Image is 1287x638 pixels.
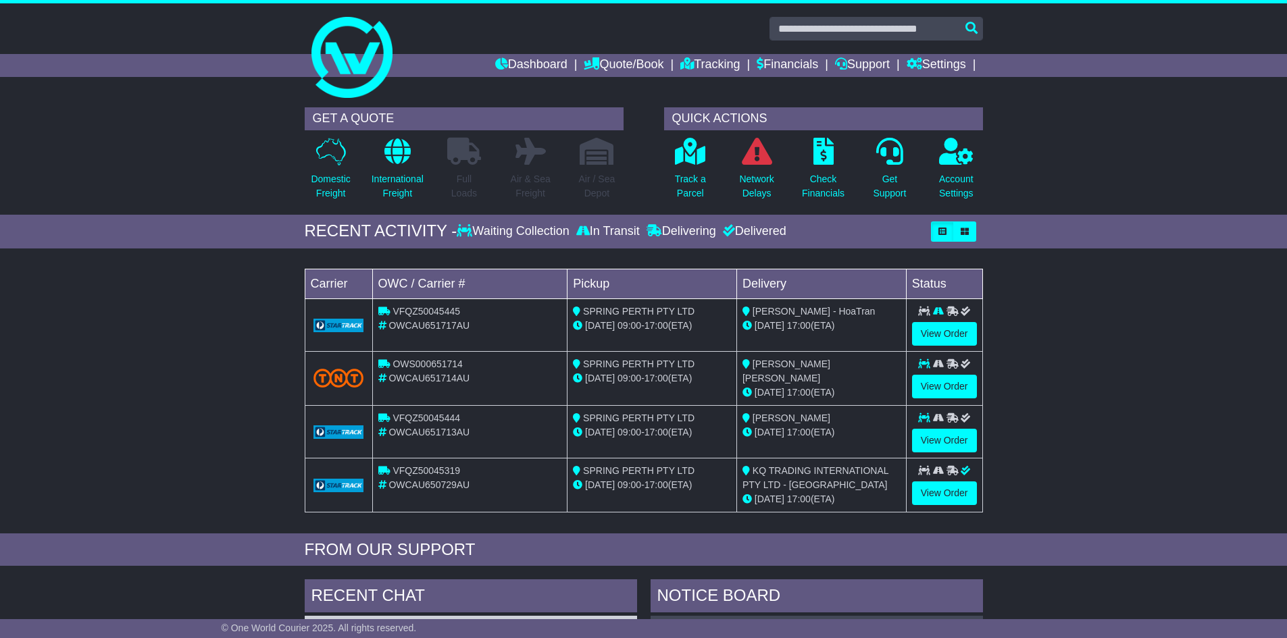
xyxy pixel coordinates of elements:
[755,427,784,437] span: [DATE]
[313,319,364,332] img: GetCarrierServiceLogo
[583,306,695,317] span: SPRING PERTH PTY LTD
[372,172,424,201] p: International Freight
[742,425,901,440] div: (ETA)
[583,358,695,369] span: SPRING PERTH PTY LTD
[912,429,977,452] a: View Order
[305,269,372,298] td: Carrier
[912,375,977,398] a: View Order
[573,478,731,492] div: - (ETA)
[305,540,983,560] div: FROM OUR SUPPORT
[742,319,901,333] div: (ETA)
[907,54,966,77] a: Settings
[388,427,470,437] span: OWCAU651713AU
[617,479,641,490] span: 09:00
[787,494,811,504] span: 17:00
[305,107,624,130] div: GET A QUOTE
[738,137,774,208] a: NetworkDelays
[674,137,707,208] a: Track aParcel
[585,479,615,490] span: [DATE]
[645,427,668,437] span: 17:00
[802,172,844,201] p: Check Financials
[906,269,982,298] td: Status
[579,172,615,201] p: Air / Sea Depot
[585,373,615,383] span: [DATE]
[742,492,901,506] div: (ETA)
[393,413,460,423] span: VFQZ50045444
[755,494,784,504] span: [DATE]
[573,319,731,333] div: - (ETA)
[310,137,351,208] a: DomesticFreight
[393,358,463,369] span: OWS000651714
[651,579,983,616] div: NOTICE BOARD
[567,269,737,298] td: Pickup
[720,224,786,239] div: Delivered
[313,479,364,492] img: GetCarrierServiceLogo
[912,481,977,505] a: View Order
[757,54,818,77] a: Financials
[393,465,460,476] span: VFQZ50045319
[583,465,695,476] span: SPRING PERTH PTY LTD
[584,54,663,77] a: Quote/Book
[664,107,983,130] div: QUICK ACTIONS
[305,579,637,616] div: RECENT CHAT
[753,306,876,317] span: [PERSON_NAME] - HoaTran
[457,224,572,239] div: Waiting Collection
[787,320,811,331] span: 17:00
[643,224,720,239] div: Delivering
[371,137,424,208] a: InternationalFreight
[742,386,901,400] div: (ETA)
[873,172,906,201] p: Get Support
[583,413,695,423] span: SPRING PERTH PTY LTD
[645,320,668,331] span: 17:00
[573,425,731,440] div: - (ETA)
[573,371,731,386] div: - (ETA)
[753,413,830,423] span: [PERSON_NAME]
[311,172,350,201] p: Domestic Freight
[222,622,417,633] span: © One World Courier 2025. All rights reserved.
[675,172,706,201] p: Track a Parcel
[938,137,974,208] a: AccountSettings
[313,369,364,387] img: TNT_Domestic.png
[511,172,551,201] p: Air & Sea Freight
[573,224,643,239] div: In Transit
[617,427,641,437] span: 09:00
[755,320,784,331] span: [DATE]
[939,172,974,201] p: Account Settings
[617,373,641,383] span: 09:00
[447,172,481,201] p: Full Loads
[585,320,615,331] span: [DATE]
[755,387,784,398] span: [DATE]
[305,221,457,241] div: RECENT ACTIVITY -
[872,137,907,208] a: GetSupport
[912,322,977,346] a: View Order
[835,54,890,77] a: Support
[736,269,906,298] td: Delivery
[801,137,845,208] a: CheckFinancials
[388,320,470,331] span: OWCAU651717AU
[742,465,888,490] span: KQ TRADING INTERNATIONAL PTY LTD - [GEOGRAPHIC_DATA]
[787,427,811,437] span: 17:00
[645,373,668,383] span: 17:00
[739,172,774,201] p: Network Delays
[680,54,740,77] a: Tracking
[313,425,364,439] img: GetCarrierServiceLogo
[372,269,567,298] td: OWC / Carrier #
[617,320,641,331] span: 09:00
[742,358,830,383] span: [PERSON_NAME] [PERSON_NAME]
[787,387,811,398] span: 17:00
[393,306,460,317] span: VFQZ50045445
[585,427,615,437] span: [DATE]
[388,479,470,490] span: OWCAU650729AU
[495,54,567,77] a: Dashboard
[388,373,470,383] span: OWCAU651714AU
[645,479,668,490] span: 17:00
